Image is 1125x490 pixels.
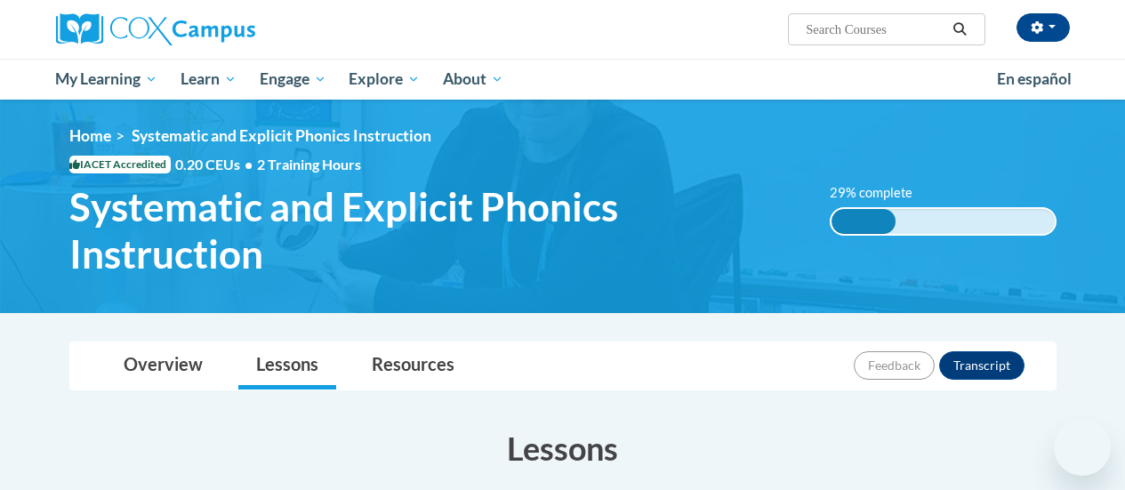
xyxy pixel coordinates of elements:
[1054,419,1111,476] iframe: Button to launch messaging window
[56,13,255,45] img: Cox Campus
[56,13,376,45] a: Cox Campus
[997,69,1072,88] span: En español
[55,68,157,90] span: My Learning
[257,156,361,173] span: 2 Training Hours
[69,126,111,145] a: Home
[44,59,170,100] a: My Learning
[854,351,935,380] button: Feedback
[832,209,896,234] div: 29% complete
[175,155,257,174] span: 0.20 CEUs
[354,342,472,390] a: Resources
[985,60,1083,98] a: En español
[106,342,221,390] a: Overview
[238,342,336,390] a: Lessons
[43,59,1083,100] div: Main menu
[337,59,431,100] a: Explore
[248,59,338,100] a: Engage
[952,23,968,36] i: 
[245,156,253,173] span: •
[939,351,1025,380] button: Transcript
[132,126,431,145] span: Systematic and Explicit Phonics Instruction
[69,183,803,277] span: Systematic and Explicit Phonics Instruction
[1017,13,1070,42] button: Account Settings
[443,68,503,90] span: About
[181,68,237,90] span: Learn
[431,59,515,100] a: About
[260,68,326,90] span: Engage
[804,19,946,40] input: Search Courses
[169,59,248,100] a: Learn
[830,183,932,203] label: 29% complete
[69,426,1057,470] h3: Lessons
[349,68,420,90] span: Explore
[946,19,973,40] button: Search
[69,156,171,173] span: IACET Accredited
